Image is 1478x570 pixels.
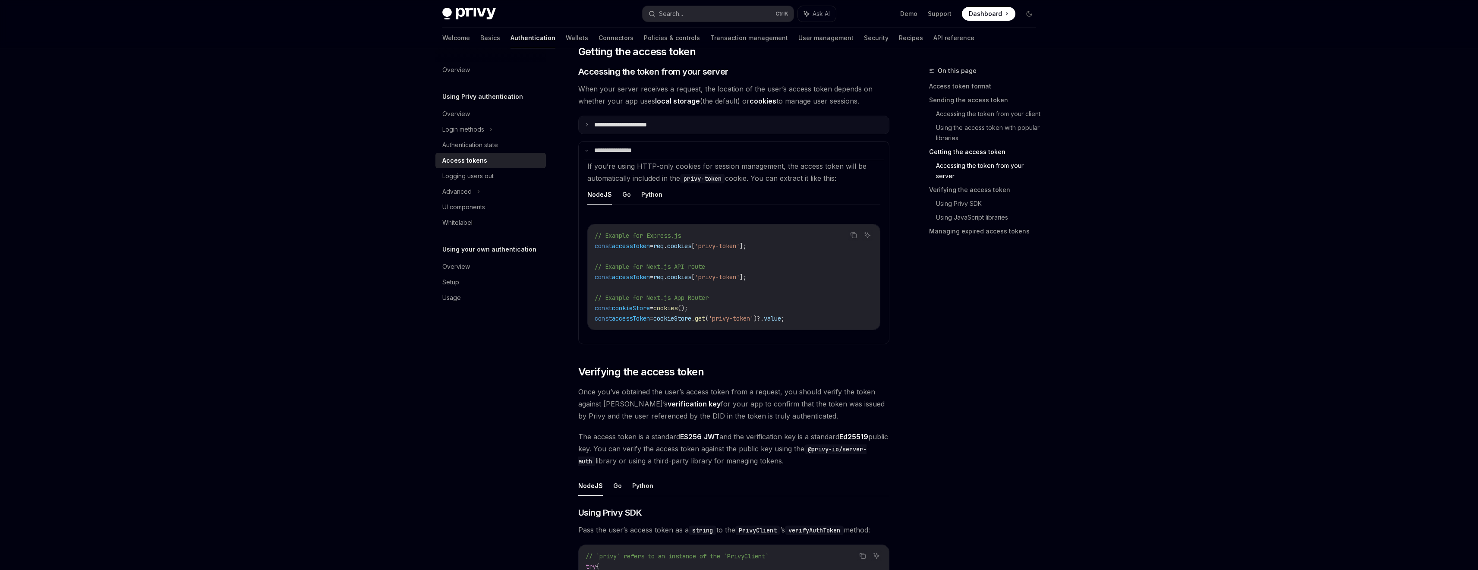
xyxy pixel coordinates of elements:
a: Connectors [599,28,633,48]
span: // `privy` refers to an instance of the `PrivyClient` [586,552,769,560]
a: JWT [704,432,719,441]
div: Access tokens [442,155,487,166]
div: Search... [659,9,683,19]
button: Toggle dark mode [1022,7,1036,21]
div: Usage [442,293,461,303]
a: Accessing the token from your server [936,159,1043,183]
span: [ [691,273,695,281]
a: Security [864,28,889,48]
span: accessToken [612,315,650,322]
div: Overview [442,65,470,75]
span: cookies [653,304,678,312]
strong: local storage [655,97,700,105]
span: cookieStore [612,304,650,312]
a: Sending the access token [929,93,1043,107]
code: string [689,526,716,535]
span: Ctrl K [775,10,788,17]
a: Ed25519 [839,432,868,441]
span: The access token is a standard and the verification key is a standard public key. You can verify ... [578,431,889,467]
a: Policies & controls [644,28,700,48]
button: Ask AI [862,230,873,241]
span: ; [781,315,785,322]
span: Verifying the access token [578,365,704,379]
span: value [764,315,781,322]
span: . [664,273,667,281]
strong: cookies [750,97,776,105]
a: Using the access token with popular libraries [936,121,1043,145]
a: UI components [435,199,546,215]
span: [ [691,242,695,250]
a: Using JavaScript libraries [936,211,1043,224]
a: Recipes [899,28,923,48]
code: PrivyClient [735,526,780,535]
span: . [691,315,695,322]
span: cookieStore [653,315,691,322]
span: accessToken [612,242,650,250]
a: Overview [435,62,546,78]
span: 'privy-token' [695,242,740,250]
a: ES256 [680,432,702,441]
span: = [650,315,653,322]
a: Access token format [929,79,1043,93]
span: Using Privy SDK [578,507,642,519]
h5: Using Privy authentication [442,91,523,102]
span: // Example for Next.js API route [595,263,705,271]
div: Whitelabel [442,217,473,228]
span: = [650,304,653,312]
button: Ask AI [798,6,836,22]
span: // Example for Next.js App Router [595,294,709,302]
button: Python [641,184,662,205]
button: NodeJS [587,184,612,205]
span: If you’re using HTTP-only cookies for session management, the access token will be automatically ... [587,162,867,183]
div: Overview [442,261,470,272]
button: Search...CtrlK [643,6,794,22]
a: Overview [435,259,546,274]
button: Copy the contents from the code block [848,230,859,241]
span: When your server receives a request, the location of the user’s access token depends on whether y... [578,83,889,107]
code: verifyAuthToken [785,526,844,535]
span: accessToken [612,273,650,281]
img: dark logo [442,8,496,20]
button: NodeJS [578,476,603,496]
span: 'privy-token' [695,273,740,281]
span: Getting the access token [578,45,696,59]
span: cookies [667,242,691,250]
span: ( [705,315,709,322]
span: = [650,242,653,250]
div: Login methods [442,124,484,135]
span: ]; [740,242,747,250]
a: Welcome [442,28,470,48]
a: Managing expired access tokens [929,224,1043,238]
span: (); [678,304,688,312]
a: Support [928,9,952,18]
button: Go [622,184,631,205]
div: Logging users out [442,171,494,181]
div: UI components [442,202,485,212]
span: Once you’ve obtained the user’s access token from a request, you should verify the token against ... [578,386,889,422]
a: Demo [900,9,917,18]
h5: Using your own authentication [442,244,536,255]
button: Copy the contents from the code block [857,550,868,561]
a: Logging users out [435,168,546,184]
a: Using Privy SDK [936,197,1043,211]
a: Authentication [511,28,555,48]
div: Setup [442,277,459,287]
a: Access tokens [435,153,546,168]
button: Go [613,476,622,496]
span: = [650,273,653,281]
a: Getting the access token [929,145,1043,159]
a: Setup [435,274,546,290]
a: Transaction management [710,28,788,48]
button: Python [632,476,653,496]
a: Accessing the token from your client [936,107,1043,121]
div: Authentication state [442,140,498,150]
span: Ask AI [813,9,830,18]
a: Basics [480,28,500,48]
a: Verifying the access token [929,183,1043,197]
span: )?. [753,315,764,322]
div: Overview [442,109,470,119]
code: @privy-io/server-auth [578,444,867,466]
code: privy-token [680,174,725,183]
span: . [664,242,667,250]
span: req [653,273,664,281]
